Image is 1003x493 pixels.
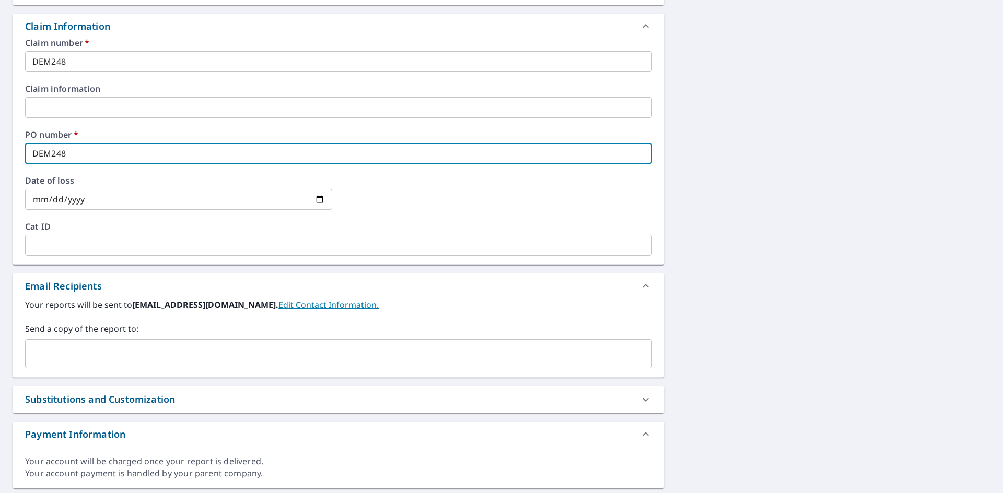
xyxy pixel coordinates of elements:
[25,427,125,441] div: Payment Information
[25,467,652,479] div: Your account payment is handled by your parent company.
[25,322,652,335] label: Send a copy of the report to:
[13,386,664,413] div: Substitutions and Customization
[25,279,102,293] div: Email Recipients
[13,273,664,298] div: Email Recipients
[25,222,652,231] label: Cat ID
[13,14,664,39] div: Claim Information
[25,455,652,467] div: Your account will be charged once your report is delivered.
[25,392,175,406] div: Substitutions and Customization
[25,176,332,185] label: Date of loss
[13,422,664,447] div: Payment Information
[132,299,278,310] b: [EMAIL_ADDRESS][DOMAIN_NAME].
[278,299,379,310] a: EditContactInfo
[25,19,110,33] div: Claim Information
[25,85,652,93] label: Claim information
[25,130,652,139] label: PO number
[25,39,652,47] label: Claim number
[25,298,652,311] label: Your reports will be sent to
